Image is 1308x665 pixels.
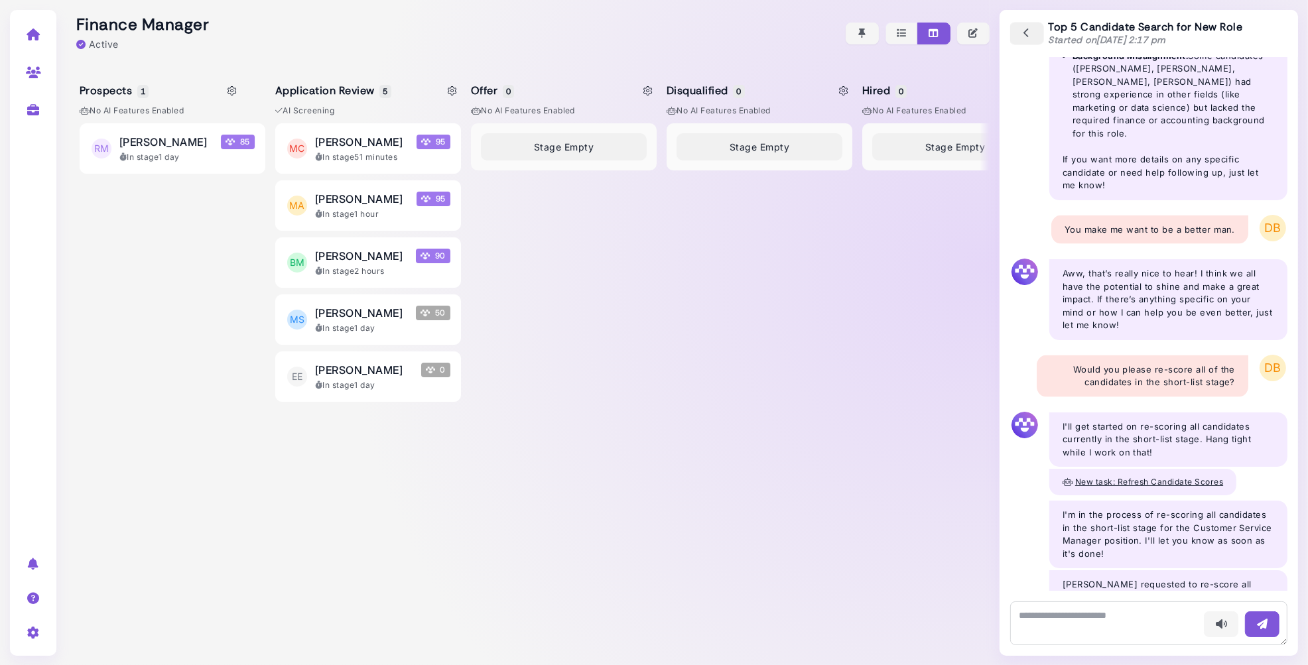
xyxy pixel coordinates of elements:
[416,306,450,320] span: 50
[1096,34,1166,46] time: [DATE] 2:17 pm
[287,310,307,330] span: MS
[1063,153,1274,192] p: If you want more details on any specific candidate or need help following up, just let me know!
[421,251,430,261] img: Megan Score
[534,140,594,154] span: Stage Empty
[379,85,391,98] span: 5
[862,105,966,117] span: No AI Features enabled
[1049,34,1167,46] span: Started on
[421,308,430,318] img: Megan Score
[275,105,334,117] span: AI Screening
[275,237,461,288] button: BM [PERSON_NAME] Megan Score 90 In stage2 hours
[315,191,403,207] span: [PERSON_NAME]
[417,135,450,149] span: 95
[315,134,403,150] span: [PERSON_NAME]
[287,196,307,215] span: MA
[1073,50,1274,141] li: Some candidates ([PERSON_NAME], [PERSON_NAME], [PERSON_NAME], [PERSON_NAME]) had strong experienc...
[421,194,430,204] img: Megan Score
[925,140,985,154] span: Stage Empty
[471,84,512,97] h5: Offer
[137,85,149,98] span: 1
[1260,355,1286,381] span: DB
[862,84,905,97] h5: Hired
[733,85,744,98] span: 0
[416,249,450,263] span: 90
[92,139,111,158] span: RM
[315,248,403,264] span: [PERSON_NAME]
[667,105,771,117] span: No AI Features enabled
[80,84,147,97] h5: Prospects
[1260,215,1286,241] span: DB
[1049,21,1243,46] div: Top 5 Candidate Search for New Role
[426,365,435,375] img: Megan Score
[221,135,255,149] span: 85
[275,84,389,97] h5: Application Review
[315,362,403,378] span: [PERSON_NAME]
[226,137,235,147] img: Megan Score
[1063,267,1274,332] p: Aww, that’s really nice to hear! I think we all have the potential to shine and make a great impa...
[471,105,575,117] span: No AI Features enabled
[1037,355,1248,397] div: Would you please re-score all of the candidates in the short-list stage?
[119,134,207,150] span: [PERSON_NAME]
[76,37,119,51] div: Active
[119,151,255,163] div: In stage 1 day
[287,139,307,158] span: MC
[275,351,461,402] button: EE [PERSON_NAME] Megan Score 0 In stage1 day
[315,305,403,321] span: [PERSON_NAME]
[315,379,450,391] div: In stage 1 day
[1051,215,1248,245] div: You make me want to be a better man.
[315,208,450,220] div: In stage 1 hour
[1063,509,1274,560] p: I'm in the process of re-scoring all candidates in the short-list stage for the Customer Service ...
[1075,477,1223,487] span: New task: Refresh Candidate Scores
[275,294,461,345] button: MS [PERSON_NAME] Megan Score 50 In stage1 day
[1063,477,1223,487] button: New task: Refresh Candidate Scores
[1063,420,1274,459] p: I'll get started on re-scoring all candidates currently in the short-list stage. Hang tight while...
[730,140,789,154] span: Stage Empty
[80,105,184,117] span: No AI Features enabled
[315,265,450,277] div: In stage 2 hours
[421,137,430,147] img: Megan Score
[895,85,907,98] span: 0
[287,367,307,387] span: EE
[76,15,209,34] h2: Finance Manager
[80,123,265,174] button: RM [PERSON_NAME] Megan Score 85 In stage1 day
[315,322,450,334] div: In stage 1 day
[667,84,743,97] h5: Disqualified
[275,180,461,231] button: MA [PERSON_NAME] Megan Score 95 In stage1 hour
[1073,50,1189,61] strong: Background Misalignment:
[287,253,307,272] span: BM
[421,363,450,377] span: 0
[503,85,514,98] span: 0
[417,192,450,206] span: 95
[315,151,450,163] div: In stage 51 minutes
[275,123,461,174] button: MC [PERSON_NAME] Megan Score 95 In stage51 minutes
